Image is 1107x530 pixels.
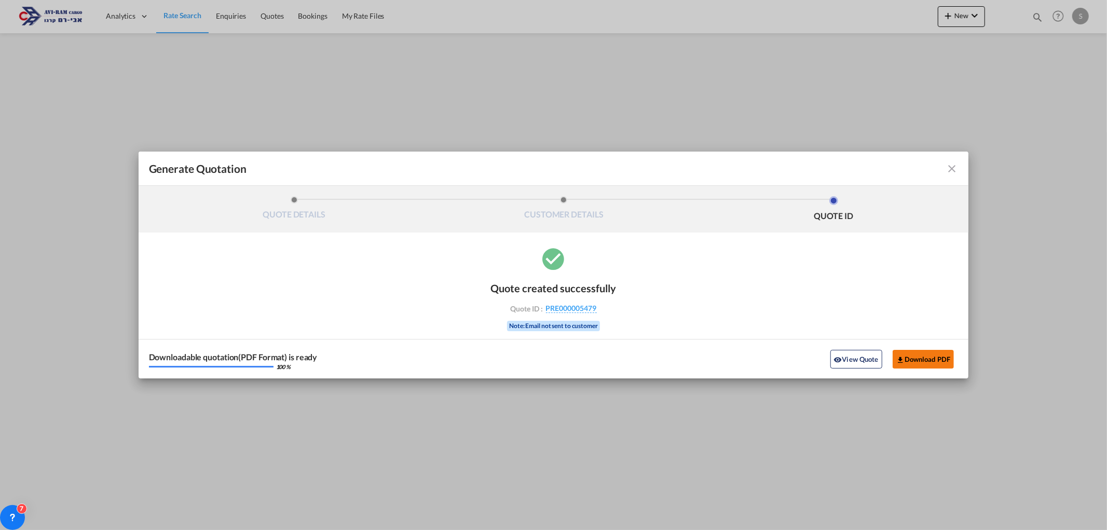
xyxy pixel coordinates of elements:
[149,162,247,175] span: Generate Quotation
[830,350,882,369] button: icon-eyeView Quote
[491,282,617,294] div: Quote created successfully
[946,162,958,175] md-icon: icon-close fg-AAA8AD cursor m-0
[149,353,318,361] div: Downloadable quotation(PDF Format) is ready
[139,152,969,378] md-dialog: Generate QuotationQUOTE ...
[429,196,699,224] li: CUSTOMER DETAILS
[541,246,567,271] md-icon: icon-checkbox-marked-circle
[699,196,968,224] li: QUOTE ID
[896,356,905,364] md-icon: icon-download
[494,304,614,313] div: Quote ID :
[893,350,954,369] button: Download PDF
[276,364,291,370] div: 100 %
[507,321,600,331] div: Note: Email not sent to customer
[159,196,429,224] li: QUOTE DETAILS
[834,356,842,364] md-icon: icon-eye
[546,304,597,313] span: PRE000005479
